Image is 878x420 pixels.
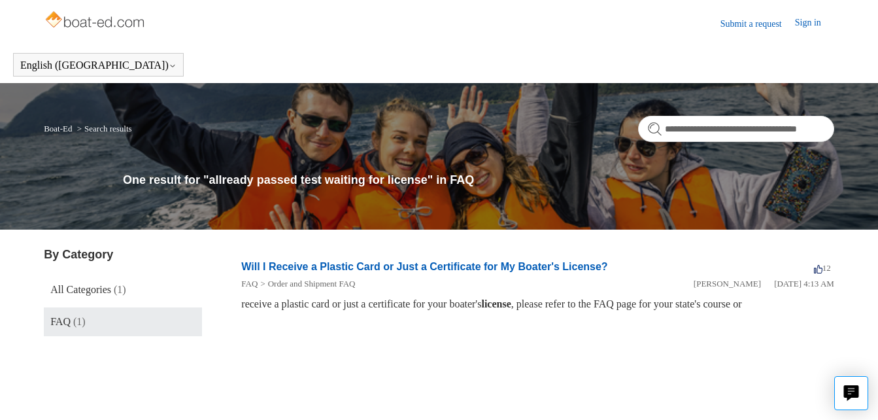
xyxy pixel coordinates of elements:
[774,279,834,289] time: 03/16/2022, 04:13
[268,279,356,289] a: Order and Shipment FAQ
[258,277,355,290] li: Order and Shipment FAQ
[44,124,75,133] li: Boat-Ed
[114,284,126,295] span: (1)
[638,116,834,142] input: Search
[73,316,86,327] span: (1)
[123,171,834,189] h1: One result for "allready passed test waiting for license" in FAQ
[20,60,177,71] button: English ([GEOGRAPHIC_DATA])
[75,124,132,133] li: Search results
[44,275,202,304] a: All Categories (1)
[50,284,111,295] span: All Categories
[694,277,761,290] li: [PERSON_NAME]
[834,376,868,410] button: Live chat
[720,17,795,31] a: Submit a request
[241,277,258,290] li: FAQ
[44,307,202,336] a: FAQ (1)
[44,124,72,133] a: Boat-Ed
[44,8,148,34] img: Boat-Ed Help Center home page
[241,279,258,289] a: FAQ
[481,298,511,309] em: license
[241,261,607,272] a: Will I Receive a Plastic Card or Just a Certificate for My Boater's License?
[50,316,71,327] span: FAQ
[795,16,834,31] a: Sign in
[241,296,834,312] div: receive a plastic card or just a certificate for your boater's , please refer to the FAQ page for...
[814,263,831,273] span: 12
[44,246,202,264] h3: By Category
